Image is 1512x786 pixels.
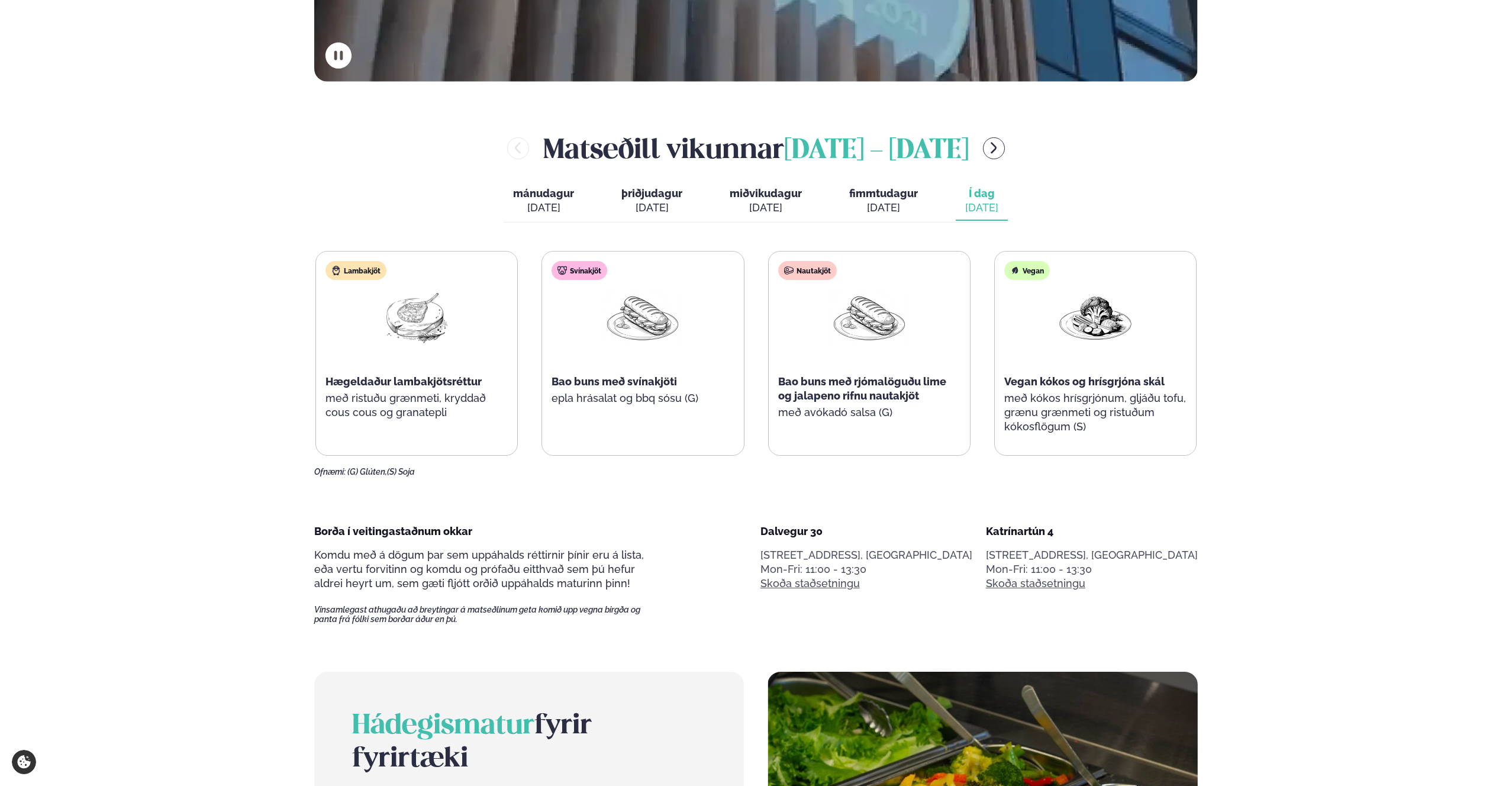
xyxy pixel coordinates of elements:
img: Panini.png [831,289,907,344]
p: með ristuðu grænmeti, kryddað cous cous og granatepli [325,391,508,420]
div: [DATE] [849,201,918,215]
span: mánudagur [513,187,574,199]
span: Vegan kókos og hrísgrjóna skál [1004,375,1165,388]
span: fimmtudagur [849,187,918,199]
span: (S) Soja [387,467,415,476]
button: menu-btn-left [507,137,529,159]
p: epla hrásalat og bbq sósu (G) [552,391,734,405]
div: Svínakjöt [552,261,607,280]
div: Lambakjöt [325,261,386,280]
span: þriðjudagur [621,187,682,199]
div: Mon-Fri: 11:00 - 13:30 [760,562,972,576]
span: [DATE] - [DATE] [784,138,969,164]
span: (G) Glúten, [347,467,387,476]
h2: fyrir fyrirtæki [352,710,706,776]
img: Panini.png [605,289,681,344]
h2: Matseðill vikunnar [543,129,969,167]
span: Bao buns með svínakjöti [552,375,677,388]
div: [DATE] [513,201,574,215]
img: Vegan.svg [1010,266,1020,275]
button: fimmtudagur [DATE] [840,182,927,221]
div: Nautakjöt [778,261,837,280]
p: með kókos hrísgrjónum, gljáðu tofu, grænu grænmeti og ristuðum kókosflögum (S) [1004,391,1187,434]
img: beef.svg [784,266,794,275]
span: Vinsamlegast athugaðu að breytingar á matseðlinum geta komið upp vegna birgða og panta frá fólki ... [314,605,661,624]
button: miðvikudagur [DATE] [720,182,811,221]
span: Bao buns með rjómalöguðu lime og jalapeno rifnu nautakjöt [778,375,946,402]
a: Skoða staðsetningu [760,576,860,591]
div: [DATE] [621,201,682,215]
span: miðvikudagur [730,187,802,199]
a: Cookie settings [12,750,36,774]
img: Lamb.svg [331,266,341,275]
span: Borða í veitingastaðnum okkar [314,525,472,537]
span: Í dag [965,186,998,201]
p: [STREET_ADDRESS], [GEOGRAPHIC_DATA] [760,548,972,562]
img: Vegan.png [1058,289,1133,344]
div: Vegan [1004,261,1050,280]
div: Katrínartún 4 [986,524,1198,539]
button: menu-btn-right [983,137,1005,159]
div: [DATE] [730,201,802,215]
span: Ofnæmi: [314,467,346,476]
button: þriðjudagur [DATE] [612,182,692,221]
img: pork.svg [557,266,567,275]
button: Í dag [DATE] [956,182,1008,221]
div: Dalvegur 30 [760,524,972,539]
img: Lamb-Meat.png [379,289,454,344]
div: Mon-Fri: 11:00 - 13:30 [986,562,1198,576]
p: [STREET_ADDRESS], [GEOGRAPHIC_DATA] [986,548,1198,562]
span: Hægeldaður lambakjötsréttur [325,375,482,388]
button: mánudagur [DATE] [504,182,583,221]
p: með avókadó salsa (G) [778,405,960,420]
span: Hádegismatur [352,713,534,739]
div: [DATE] [965,201,998,215]
a: Skoða staðsetningu [986,576,1085,591]
span: Komdu með á dögum þar sem uppáhalds réttirnir þínir eru á lista, eða vertu forvitinn og komdu og ... [314,549,644,589]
